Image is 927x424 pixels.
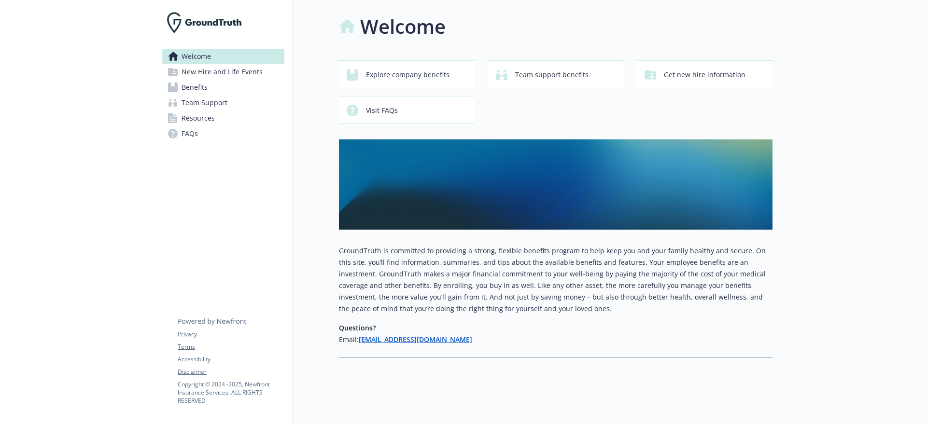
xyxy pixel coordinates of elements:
[182,64,263,80] span: New Hire and Life Events
[178,330,284,339] a: Privacy
[162,64,284,80] a: New Hire and Life Events
[339,139,772,230] img: overview page banner
[366,66,449,84] span: Explore company benefits
[339,323,376,332] strong: Questions?
[637,60,772,88] button: Get new hire information
[178,380,284,405] p: Copyright © 2024 - 2025 , Newfront Insurance Services, ALL RIGHTS RESERVED
[162,126,284,141] a: FAQs
[178,342,284,351] a: Terms
[488,60,624,88] button: Team support benefits
[182,80,208,95] span: Benefits
[339,245,772,315] p: GroundTruth is committed to providing a strong, flexible benefits program to help keep you and yo...
[182,126,198,141] span: FAQs
[515,66,589,84] span: Team support benefits
[359,335,472,344] a: [EMAIL_ADDRESS][DOMAIN_NAME]
[162,80,284,95] a: Benefits
[339,334,772,345] h6: Email:
[339,60,475,88] button: Explore company benefits
[162,49,284,64] a: Welcome
[360,12,446,41] h1: Welcome
[182,95,227,110] span: Team Support
[178,368,284,376] a: Disclaimer
[162,110,284,126] a: Resources
[162,95,284,110] a: Team Support
[182,49,211,64] span: Welcome
[366,101,398,120] span: Visit FAQs
[339,96,475,124] button: Visit FAQs
[664,66,745,84] span: Get new hire information
[182,110,215,126] span: Resources
[178,355,284,364] a: Accessibility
